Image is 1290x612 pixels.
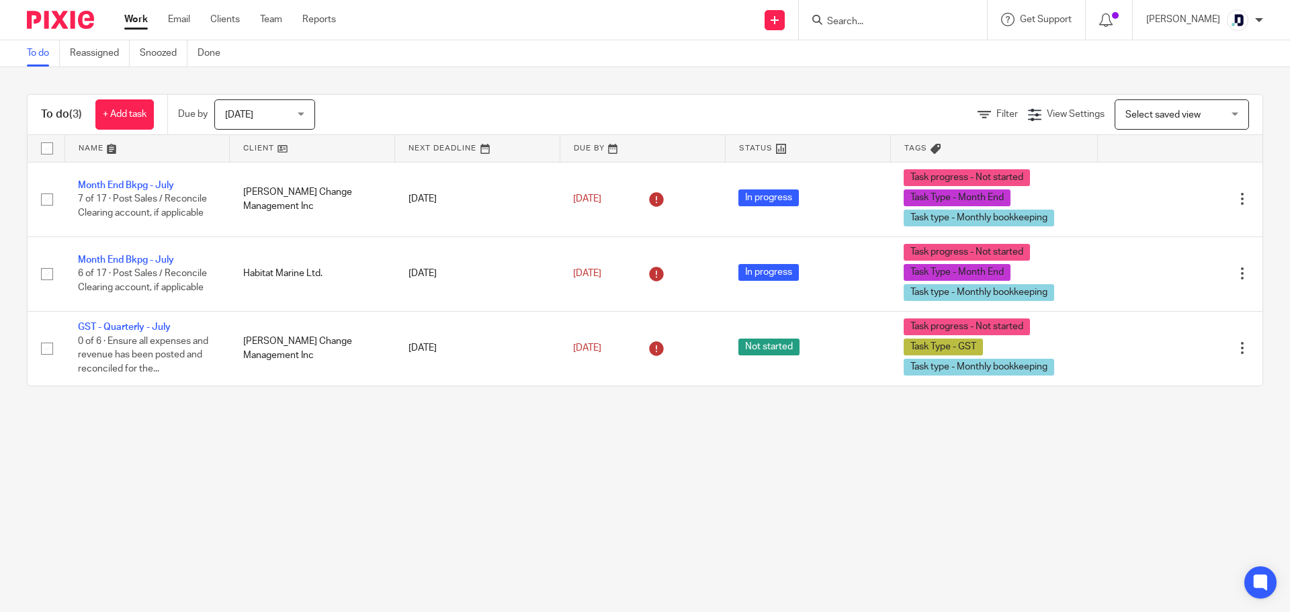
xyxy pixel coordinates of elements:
a: + Add task [95,99,154,130]
h1: To do [41,107,82,122]
span: 0 of 6 · Ensure all expenses and revenue has been posted and reconciled for the... [78,337,208,374]
a: Team [260,13,282,26]
a: Month End Bkpg - July [78,181,174,190]
a: Clients [210,13,240,26]
td: [PERSON_NAME] Change Management Inc [230,162,395,236]
td: [DATE] [395,311,560,386]
span: In progress [738,189,799,206]
span: Task type - Monthly bookkeeping [904,359,1054,376]
img: Pixie [27,11,94,29]
input: Search [826,16,947,28]
span: View Settings [1047,110,1105,119]
span: [DATE] [225,110,253,120]
span: 6 of 17 · Post Sales / Reconcile Clearing account, if applicable [78,269,207,292]
span: [DATE] [573,343,601,353]
a: Done [198,40,230,67]
span: Filter [996,110,1018,119]
td: [DATE] [395,162,560,236]
a: Work [124,13,148,26]
span: In progress [738,264,799,281]
a: Email [168,13,190,26]
span: [DATE] [573,269,601,278]
td: [PERSON_NAME] Change Management Inc [230,311,395,386]
span: Task type - Monthly bookkeeping [904,210,1054,226]
span: Task Type - GST [904,339,983,355]
span: Task progress - Not started [904,244,1030,261]
span: Tags [904,144,927,152]
span: (3) [69,109,82,120]
a: To do [27,40,60,67]
span: Task Type - Month End [904,189,1010,206]
a: Reports [302,13,336,26]
span: Get Support [1020,15,1072,24]
a: GST - Quarterly - July [78,322,171,332]
span: Select saved view [1125,110,1201,120]
span: [DATE] [573,194,601,204]
span: 7 of 17 · Post Sales / Reconcile Clearing account, if applicable [78,194,207,218]
a: Snoozed [140,40,187,67]
span: Task type - Monthly bookkeeping [904,284,1054,301]
a: Reassigned [70,40,130,67]
td: Habitat Marine Ltd. [230,236,395,311]
span: Task progress - Not started [904,318,1030,335]
span: Task Type - Month End [904,264,1010,281]
span: Task progress - Not started [904,169,1030,186]
span: Not started [738,339,800,355]
p: [PERSON_NAME] [1146,13,1220,26]
td: [DATE] [395,236,560,311]
a: Month End Bkpg - July [78,255,174,265]
p: Due by [178,107,208,121]
img: deximal_460x460_FB_Twitter.png [1227,9,1248,31]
